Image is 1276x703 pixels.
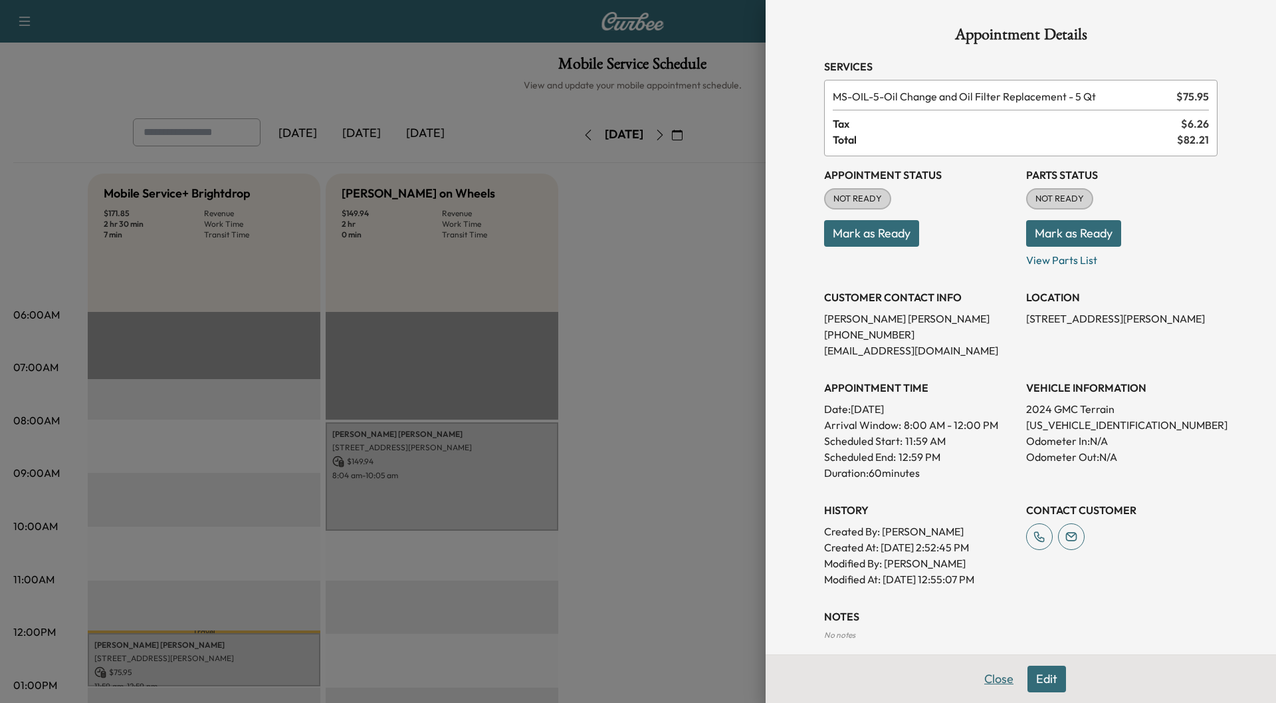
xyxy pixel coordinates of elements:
[899,449,940,465] p: 12:59 PM
[824,433,903,449] p: Scheduled Start:
[824,401,1015,417] p: Date: [DATE]
[1177,132,1209,148] span: $ 82.21
[905,433,946,449] p: 11:59 AM
[1026,433,1218,449] p: Odometer In: N/A
[904,417,998,433] span: 8:00 AM - 12:00 PM
[1026,449,1218,465] p: Odometer Out: N/A
[833,132,1177,148] span: Total
[824,630,1218,640] div: No notes
[824,289,1015,305] h3: CUSTOMER CONTACT INFO
[824,465,1015,481] p: Duration: 60 minutes
[824,311,1015,327] p: [PERSON_NAME] [PERSON_NAME]
[1026,247,1218,268] p: View Parts List
[1181,116,1209,132] span: $ 6.26
[824,59,1218,74] h3: Services
[1027,192,1092,206] span: NOT READY
[824,327,1015,343] p: [PHONE_NUMBER]
[1026,289,1218,305] h3: LOCATION
[824,523,1015,539] p: Created By : [PERSON_NAME]
[976,666,1022,692] button: Close
[824,343,1015,358] p: [EMAIL_ADDRESS][DOMAIN_NAME]
[1026,380,1218,396] h3: VEHICLE INFORMATION
[825,192,890,206] span: NOT READY
[1026,220,1121,247] button: Mark as Ready
[824,167,1015,183] h3: Appointment Status
[1026,417,1218,433] p: [US_VEHICLE_IDENTIFICATION_NUMBER]
[1027,666,1066,692] button: Edit
[833,88,1171,104] span: Oil Change and Oil Filter Replacement - 5 Qt
[824,27,1218,48] h1: Appointment Details
[824,380,1015,396] h3: APPOINTMENT TIME
[1026,401,1218,417] p: 2024 GMC Terrain
[824,539,1015,555] p: Created At : [DATE] 2:52:45 PM
[824,555,1015,571] p: Modified By : [PERSON_NAME]
[824,502,1015,518] h3: History
[1026,502,1218,518] h3: CONTACT CUSTOMER
[833,116,1181,132] span: Tax
[1026,311,1218,327] p: [STREET_ADDRESS][PERSON_NAME]
[824,609,1218,625] h3: NOTES
[824,417,1015,433] p: Arrival Window:
[824,571,1015,587] p: Modified At : [DATE] 12:55:07 PM
[1176,88,1209,104] span: $ 75.95
[824,220,919,247] button: Mark as Ready
[1026,167,1218,183] h3: Parts Status
[824,449,896,465] p: Scheduled End:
